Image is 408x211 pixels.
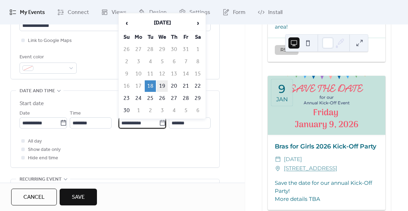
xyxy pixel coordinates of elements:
[192,105,203,116] td: 6
[268,142,385,151] div: Bras for Girls 2026 Kick-Off Party
[11,189,57,205] button: Cancel
[145,56,156,67] td: 4
[180,31,191,43] th: Fr
[192,80,203,92] td: 22
[20,109,30,118] span: Date
[157,105,168,116] td: 3
[72,193,85,202] span: Save
[68,8,89,17] span: Connect
[168,44,180,55] td: 30
[168,105,180,116] td: 4
[157,31,168,43] th: We
[145,31,156,43] th: Tu
[28,37,72,45] span: Link to Google Maps
[28,146,61,154] span: Show date only
[174,3,216,22] a: Settings
[20,100,44,108] div: Start date
[180,68,191,80] td: 14
[284,164,337,173] a: [STREET_ADDRESS]
[217,3,251,22] a: Form
[180,105,191,116] td: 5
[192,31,203,43] th: Sa
[275,45,299,55] button: RSVP
[96,3,132,22] a: Views
[121,31,132,43] th: Su
[133,56,144,67] td: 3
[168,31,180,43] th: Th
[168,68,180,80] td: 13
[121,44,132,55] td: 26
[4,3,50,22] a: My Events
[157,44,168,55] td: 29
[233,8,245,17] span: Form
[70,109,81,118] span: Time
[145,105,156,116] td: 2
[192,93,203,104] td: 29
[252,3,288,22] a: Install
[28,154,58,162] span: Hide end time
[23,193,45,202] span: Cancel
[168,80,180,92] td: 20
[157,93,168,104] td: 26
[168,56,180,67] td: 6
[121,16,132,30] span: ‹
[157,68,168,80] td: 12
[189,8,210,17] span: Settings
[28,137,42,146] span: All day
[134,3,172,22] a: Design
[133,44,144,55] td: 27
[192,68,203,80] td: 15
[133,16,191,31] th: [DATE]
[168,93,180,104] td: 27
[284,155,302,164] span: [DATE]
[192,16,203,30] span: ›
[157,80,168,92] td: 19
[180,56,191,67] td: 7
[121,68,132,80] td: 9
[133,93,144,104] td: 24
[145,93,156,104] td: 25
[145,80,156,92] td: 18
[121,93,132,104] td: 23
[121,80,132,92] td: 16
[276,96,288,102] div: Jan
[121,56,132,67] td: 2
[52,3,94,22] a: Connect
[20,87,55,95] span: Date and time
[268,8,282,17] span: Install
[180,93,191,104] td: 28
[275,155,281,164] div: ​
[149,8,167,17] span: Design
[20,8,45,17] span: My Events
[145,68,156,80] td: 11
[157,56,168,67] td: 5
[133,68,144,80] td: 10
[121,105,132,116] td: 30
[278,83,285,95] div: 9
[133,105,144,116] td: 1
[180,80,191,92] td: 21
[20,175,62,184] span: Recurring event
[275,164,281,173] div: ​
[112,8,127,17] span: Views
[192,56,203,67] td: 8
[268,179,385,203] div: Save the date for our annual Kick-Off Party! More details TBA
[145,44,156,55] td: 28
[192,44,203,55] td: 1
[180,44,191,55] td: 31
[133,31,144,43] th: Mo
[20,53,75,61] div: Event color
[60,189,97,205] button: Save
[133,80,144,92] td: 17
